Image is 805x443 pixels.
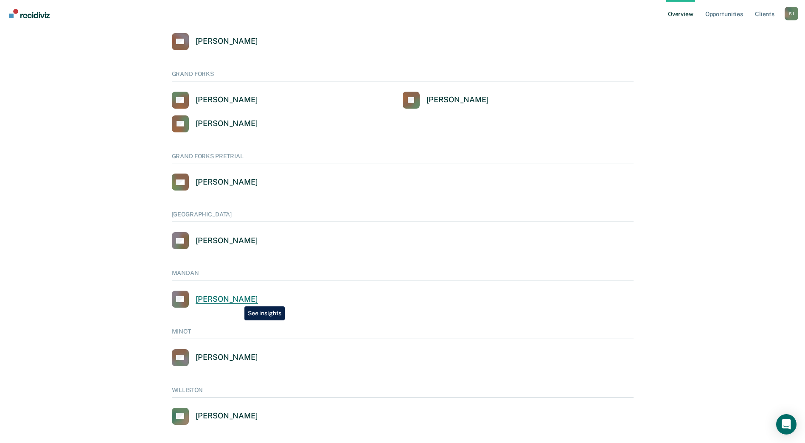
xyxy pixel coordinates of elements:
div: [GEOGRAPHIC_DATA] [172,211,634,222]
div: [PERSON_NAME] [196,294,258,304]
a: [PERSON_NAME] [172,115,258,132]
a: [PERSON_NAME] [172,174,258,191]
div: [PERSON_NAME] [196,411,258,421]
a: [PERSON_NAME] [172,92,258,109]
div: GRAND FORKS PRETRIAL [172,153,634,164]
div: MINOT [172,328,634,339]
div: S J [785,7,798,20]
a: [PERSON_NAME] [172,349,258,366]
div: [PERSON_NAME] [196,236,258,246]
div: [PERSON_NAME] [196,119,258,129]
a: [PERSON_NAME] [172,33,258,50]
a: [PERSON_NAME] [172,232,258,249]
div: Open Intercom Messenger [776,414,797,435]
div: GRAND FORKS [172,70,634,81]
div: [PERSON_NAME] [426,95,489,105]
img: Recidiviz [9,9,50,18]
a: [PERSON_NAME] [172,291,258,308]
div: [PERSON_NAME] [196,36,258,46]
button: Profile dropdown button [785,7,798,20]
div: [PERSON_NAME] [196,177,258,187]
a: [PERSON_NAME] [403,92,489,109]
div: [PERSON_NAME] [196,95,258,105]
a: [PERSON_NAME] [172,408,258,425]
div: WILLISTON [172,387,634,398]
div: [PERSON_NAME] [196,353,258,362]
div: MANDAN [172,269,634,280]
